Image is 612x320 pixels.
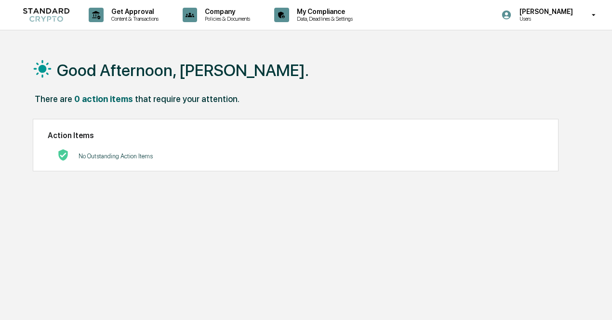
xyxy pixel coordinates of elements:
p: Get Approval [104,8,163,15]
p: [PERSON_NAME] [512,8,578,15]
div: that require your attention. [135,94,239,104]
p: Content & Transactions [104,15,163,22]
p: No Outstanding Action Items [79,153,153,160]
h1: Good Afternoon, [PERSON_NAME]. [57,61,309,80]
div: 0 action items [74,94,133,104]
img: No Actions logo [57,149,69,161]
p: My Compliance [289,8,358,15]
div: There are [35,94,72,104]
p: Company [197,8,255,15]
h2: Action Items [48,131,544,140]
img: logo [23,8,69,22]
p: Users [512,15,578,22]
p: Policies & Documents [197,15,255,22]
p: Data, Deadlines & Settings [289,15,358,22]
